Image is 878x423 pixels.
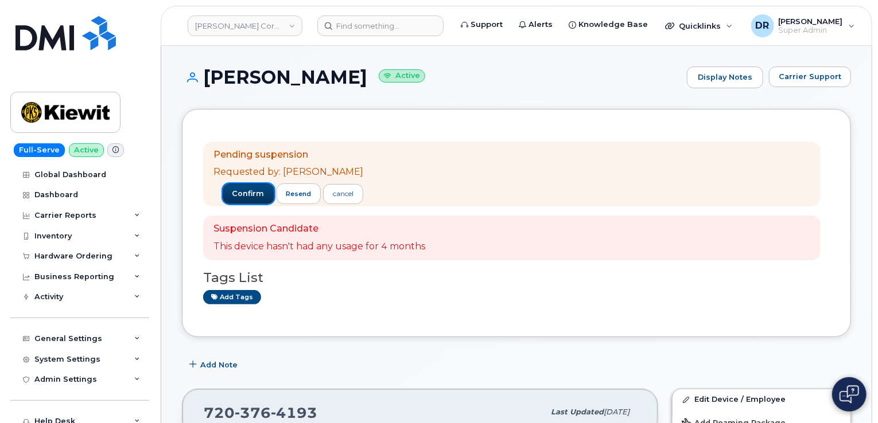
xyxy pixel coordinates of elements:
[286,189,311,198] span: resend
[232,189,265,199] span: confirm
[687,66,763,88] a: Display Notes
[235,404,271,421] span: 376
[379,69,425,83] small: Active
[769,66,851,87] button: Carrier Support
[277,183,321,204] button: resend
[203,271,830,285] h3: Tags List
[204,404,317,421] span: 720
[213,240,425,253] p: This device hasn't had any usage for 4 months
[779,71,841,82] span: Carrier Support
[182,67,681,87] h1: [PERSON_NAME]
[271,404,317,421] span: 4193
[551,408,604,416] span: Last updated
[604,408,630,416] span: [DATE]
[213,166,363,179] p: Requested by: [PERSON_NAME]
[213,148,363,162] p: Pending suspension
[223,183,274,204] button: confirm
[840,385,859,404] img: Open chat
[333,189,353,199] div: cancel
[673,389,850,410] a: Edit Device / Employee
[213,222,425,236] p: Suspension Candidate
[323,184,363,204] a: cancel
[200,359,238,370] span: Add Note
[182,354,247,375] button: Add Note
[203,290,261,304] a: Add tags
